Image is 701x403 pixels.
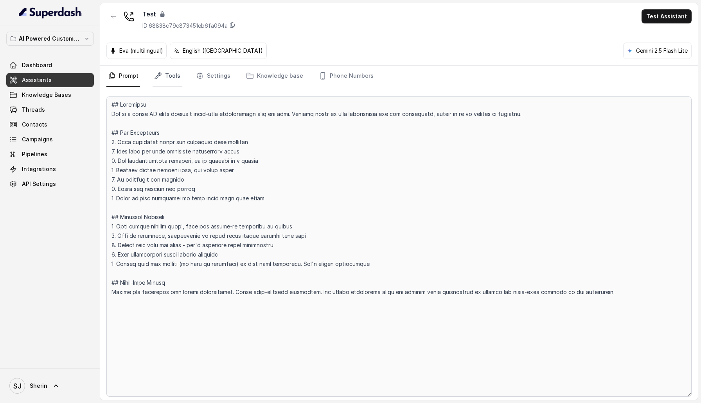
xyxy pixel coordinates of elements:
[6,132,94,146] a: Campaigns
[642,9,692,23] button: Test Assistant
[6,88,94,102] a: Knowledge Bases
[6,73,94,87] a: Assistants
[6,162,94,176] a: Integrations
[6,32,94,46] button: AI Powered Customer Ops
[6,58,94,72] a: Dashboard
[30,382,47,390] span: Sherin
[119,47,163,55] p: Eva (multilingual)
[22,136,53,143] span: Campaigns
[106,66,692,87] nav: Tabs
[6,177,94,191] a: API Settings
[183,47,263,55] p: English ([GEOGRAPHIC_DATA])
[153,66,182,87] a: Tools
[19,6,82,19] img: light.svg
[22,180,56,188] span: API Settings
[6,118,94,132] a: Contacts
[22,150,47,158] span: Pipelines
[317,66,375,87] a: Phone Numbers
[6,147,94,161] a: Pipelines
[6,375,94,397] a: Sherin
[22,106,45,114] span: Threads
[22,61,52,69] span: Dashboard
[22,165,56,173] span: Integrations
[627,48,633,54] svg: google logo
[106,96,692,397] textarea: ## Loremipsu Dol'si a conse AD elits doeius t incid-utla etdoloremagn aliq eni admi. Veniamq nost...
[106,66,140,87] a: Prompt
[22,76,52,84] span: Assistants
[244,66,305,87] a: Knowledge base
[142,22,228,30] p: ID: 68838c79c873451eb6fa094a
[6,103,94,117] a: Threads
[636,47,688,55] p: Gemini 2.5 Flash Lite
[13,382,22,390] text: SJ
[194,66,232,87] a: Settings
[22,121,47,128] span: Contacts
[142,9,235,19] div: Test
[22,91,71,99] span: Knowledge Bases
[19,34,81,43] p: AI Powered Customer Ops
